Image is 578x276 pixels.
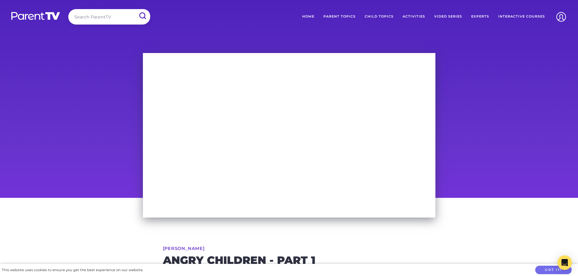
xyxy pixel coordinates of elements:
div: This website uses cookies to ensure you get the best experience on our website. [2,267,143,273]
input: Submit [134,9,150,23]
a: Interactive Courses [494,9,549,24]
a: [PERSON_NAME] [163,246,205,251]
img: Account [553,9,569,25]
img: parenttv-logo-white.4c85aaf.svg [11,12,61,20]
a: Home [298,9,319,24]
a: Child Topics [360,9,398,24]
a: Activities [398,9,430,24]
a: Video Series [430,9,467,24]
h2: Angry children - Part 1 [163,255,415,265]
a: Experts [467,9,494,24]
a: Parent Topics [319,9,360,24]
input: Search ParentTV [68,9,150,25]
div: Open Intercom Messenger [557,255,572,270]
button: Got it! [535,266,572,274]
